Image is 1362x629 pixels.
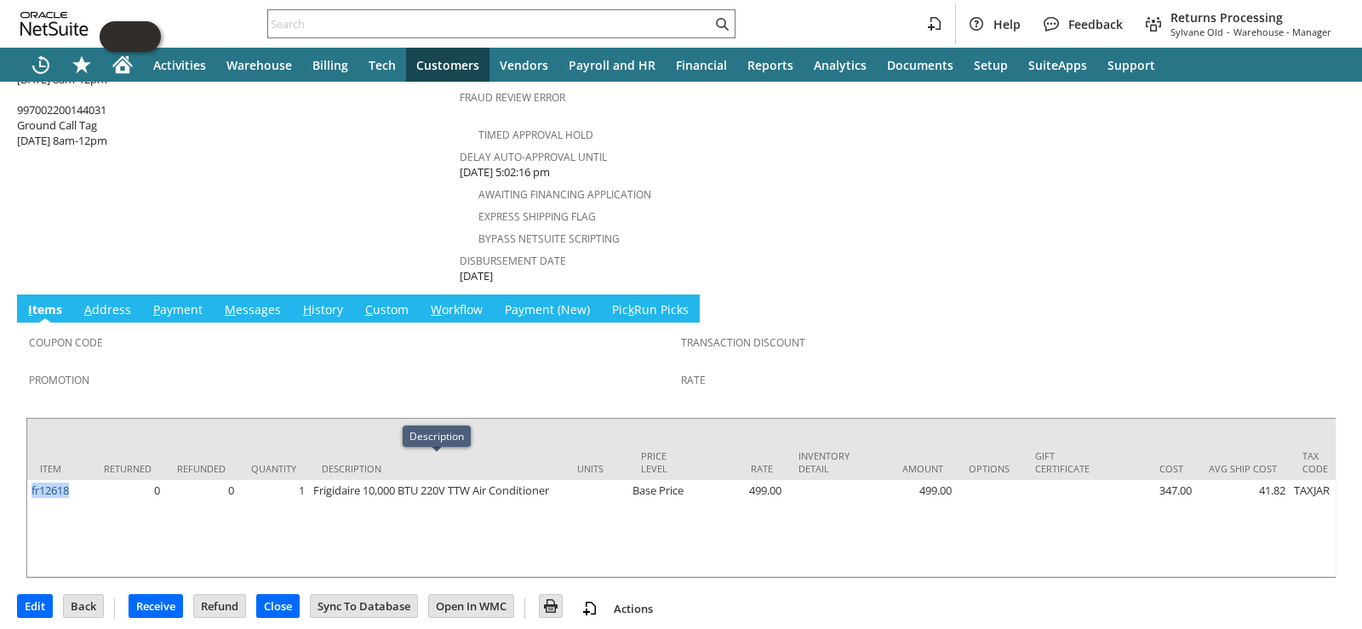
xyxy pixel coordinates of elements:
input: Edit [18,595,52,617]
a: Express Shipping Flag [478,209,596,224]
a: Payment [149,301,207,320]
td: 347.00 [1102,480,1196,577]
a: Address [80,301,135,320]
a: Activities [143,48,216,82]
a: Promotion [29,373,89,387]
div: Gift Certificate [1035,449,1090,475]
span: Sylvane Old [1170,26,1223,38]
a: Reports [737,48,804,82]
td: TAXJAR [1290,480,1353,577]
td: Base Price [628,480,692,577]
span: NEW: 997002200145106 [DATE] 8am-12pm 997002200144031 Ground Call Tag [DATE] 8am-12pm [17,41,107,149]
span: Help [993,16,1021,32]
span: Warehouse [226,57,292,73]
div: Returned [104,462,152,475]
svg: Search [712,14,732,34]
a: Unrolled view on [1314,298,1335,318]
span: Financial [676,57,727,73]
div: Rate [705,462,773,475]
span: Oracle Guided Learning Widget. To move around, please hold and drag [130,21,161,52]
a: fr12618 [31,483,69,498]
input: Receive [129,595,182,617]
a: Custom [361,301,413,320]
div: Quantity [251,462,296,475]
input: Print [540,595,562,617]
td: 1 [238,480,309,577]
input: Open In WMC [429,595,513,617]
span: Returns Processing [1170,9,1331,26]
a: Financial [666,48,737,82]
span: Warehouse - Manager [1233,26,1331,38]
span: P [153,301,160,317]
div: Cost [1115,462,1183,475]
span: Billing [312,57,348,73]
span: y [518,301,524,317]
span: Documents [887,57,953,73]
a: Analytics [804,48,877,82]
input: Sync To Database [311,595,417,617]
span: k [628,301,634,317]
a: Tech [358,48,406,82]
span: M [225,301,236,317]
div: Tax Code [1302,449,1341,475]
td: 499.00 [692,480,786,577]
div: Amount [875,462,943,475]
a: Setup [964,48,1018,82]
span: - [1227,26,1230,38]
span: [DATE] [460,268,493,284]
a: Documents [877,48,964,82]
span: W [431,301,442,317]
span: H [303,301,312,317]
a: Coupon Code [29,335,103,350]
input: Refund [194,595,245,617]
a: Timed Approval Hold [478,128,593,142]
span: I [28,301,32,317]
div: Description [322,462,552,475]
svg: Recent Records [31,54,51,75]
a: Awaiting Financing Application [478,187,651,202]
input: Close [257,595,299,617]
div: Inventory Detail [798,449,850,475]
span: [DATE] 5:02:16 pm [460,164,550,180]
div: Units [577,462,615,475]
a: Warehouse [216,48,302,82]
img: Print [541,596,561,616]
div: Price Level [641,449,679,475]
span: Customers [416,57,479,73]
a: History [299,301,347,320]
div: Refunded [177,462,226,475]
a: Payroll and HR [558,48,666,82]
a: Bypass NetSuite Scripting [478,232,620,246]
img: add-record.svg [580,598,600,619]
div: Options [969,462,1010,475]
span: C [365,301,373,317]
a: Fraud Review Error [460,90,565,105]
span: Feedback [1068,16,1123,32]
svg: Home [112,54,133,75]
a: Billing [302,48,358,82]
a: Recent Records [20,48,61,82]
span: Activities [153,57,206,73]
span: A [84,301,92,317]
span: Analytics [814,57,867,73]
a: Rate [681,373,706,387]
div: Description [409,429,464,443]
div: Avg Ship Cost [1209,462,1277,475]
a: Home [102,48,143,82]
div: Item [40,462,78,475]
a: Transaction Discount [681,335,805,350]
a: SuiteApps [1018,48,1097,82]
span: Support [1107,57,1155,73]
a: Payment (New) [501,301,594,320]
td: 0 [91,480,164,577]
a: Actions [607,601,660,616]
a: Items [24,301,66,320]
a: Vendors [489,48,558,82]
span: SuiteApps [1028,57,1087,73]
a: Support [1097,48,1165,82]
a: Customers [406,48,489,82]
svg: Shortcuts [72,54,92,75]
td: 499.00 [862,480,956,577]
span: Reports [747,57,793,73]
a: Workflow [426,301,487,320]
